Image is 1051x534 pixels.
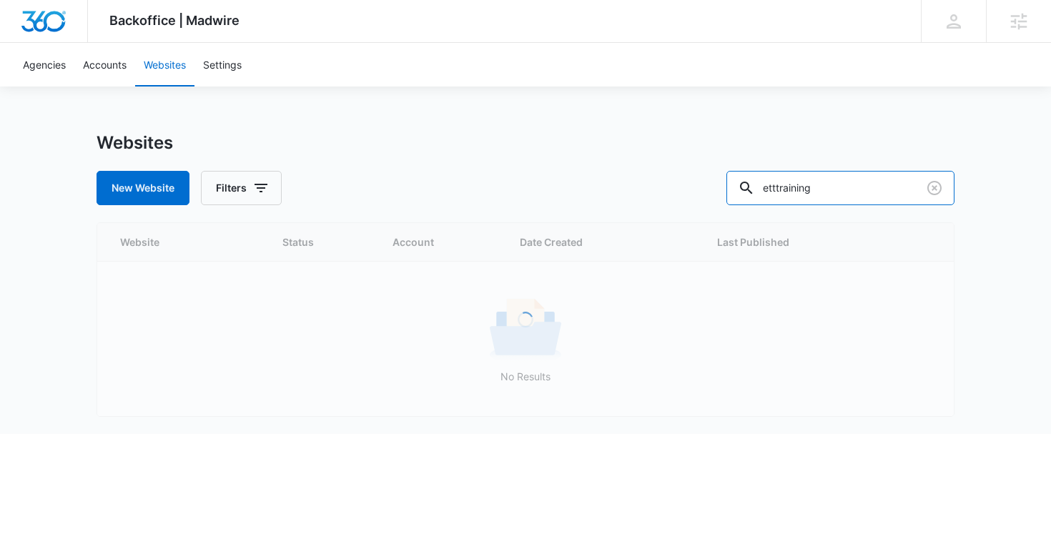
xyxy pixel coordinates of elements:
[97,171,189,205] button: New Website
[14,43,74,86] a: Agencies
[194,43,250,86] a: Settings
[97,132,173,154] h1: Websites
[74,43,135,86] a: Accounts
[135,43,194,86] a: Websites
[923,177,946,199] button: Clear
[726,171,954,205] input: Search
[109,13,240,28] span: Backoffice | Madwire
[201,171,282,205] button: Filters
